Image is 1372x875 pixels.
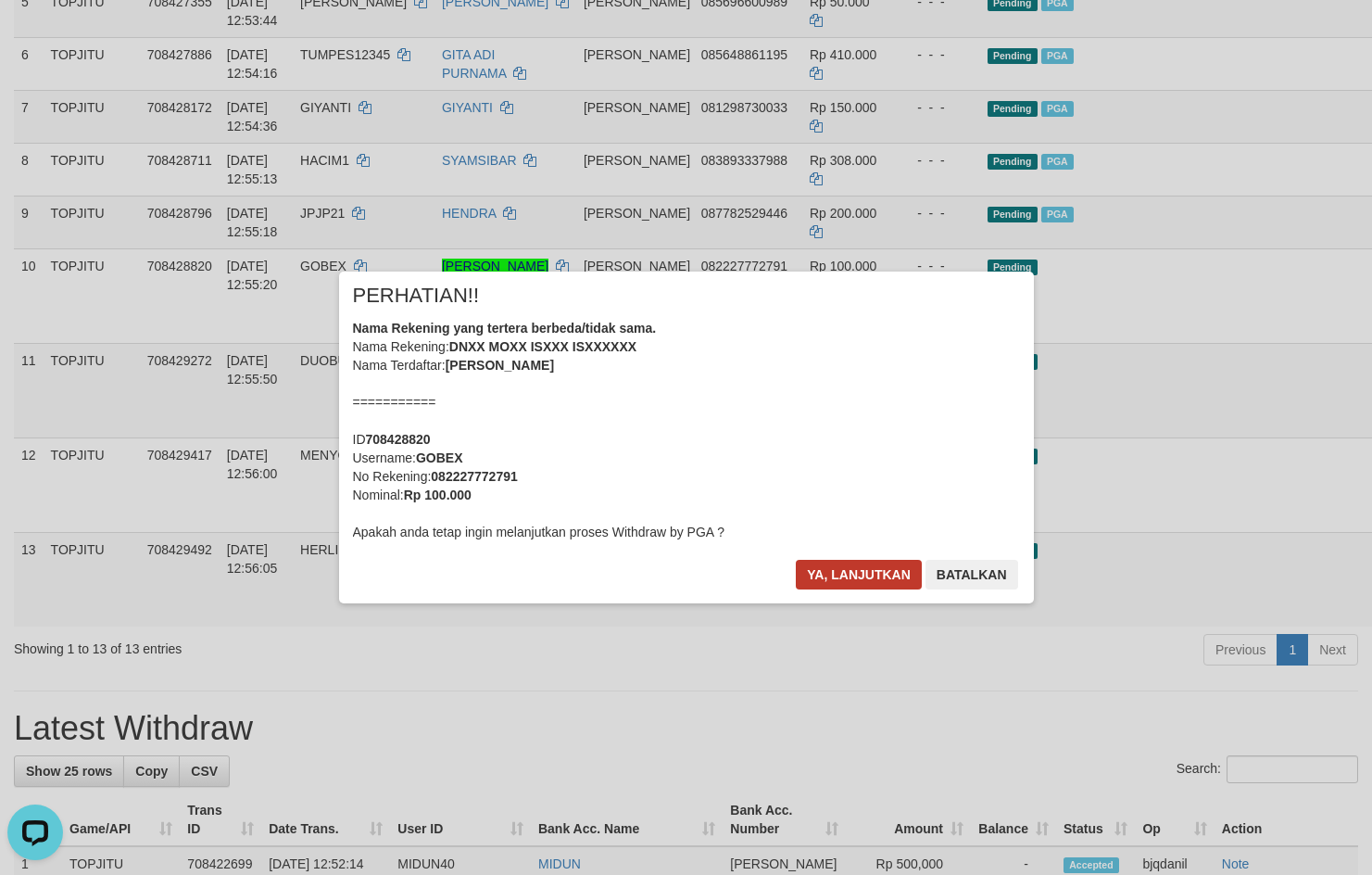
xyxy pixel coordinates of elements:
[353,286,480,305] span: PERHATIAN!!
[404,488,472,502] b: Rp 100.000
[446,358,554,373] b: [PERSON_NAME]
[353,319,1020,541] div: Nama Rekening: Nama Terdaftar: =========== ID Username: No Rekening: Nominal: Apakah anda tetap i...
[796,560,922,590] button: Ya, lanjutkan
[449,339,636,354] b: DNXX MOXX ISXXX ISXXXXXX
[416,450,463,465] b: GOBEX
[431,469,517,484] b: 082227772791
[925,560,1018,590] button: Batalkan
[353,321,657,336] b: Nama Rekening yang tertera berbeda/tidak sama.
[366,432,431,447] b: 708428820
[7,7,63,63] button: Open LiveChat chat widget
